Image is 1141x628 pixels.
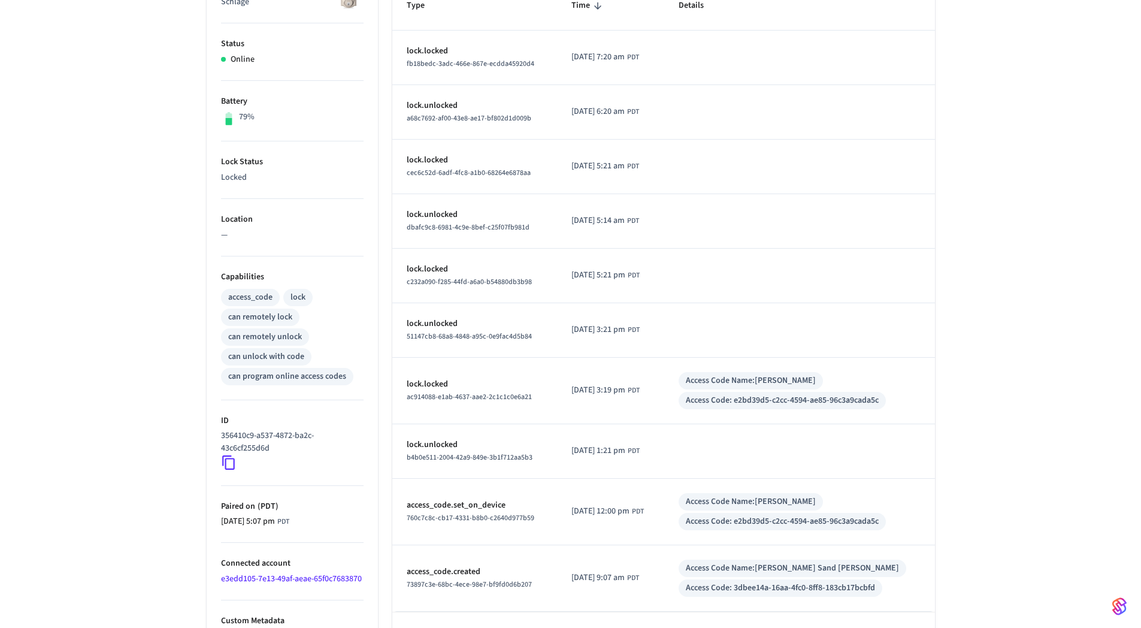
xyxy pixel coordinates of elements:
[407,99,543,112] p: lock.unlocked
[228,291,273,304] div: access_code
[627,107,639,117] span: PDT
[407,113,531,123] span: a68c7692-af00-43e8-ae17-bf802d1d009b
[277,517,289,527] span: PDT
[407,331,532,342] span: 51147cb8-68a8-4848-a95c-0e9fac4d5b84
[290,291,305,304] div: lock
[571,572,639,584] div: America/Los_Angeles
[571,105,625,118] span: [DATE] 6:20 am
[407,59,534,69] span: fb18bedc-3adc-466e-867e-ecdda45920d4
[628,325,640,336] span: PDT
[571,51,639,64] div: America/Los_Angeles
[221,415,364,427] p: ID
[571,445,640,457] div: America/Los_Angeles
[571,384,640,397] div: America/Los_Angeles
[407,392,532,402] span: ac914088-e1ab-4637-aae2-2c1c1c0e6a21
[228,331,302,343] div: can remotely unlock
[407,439,543,451] p: lock.unlocked
[221,156,364,168] p: Lock Status
[228,351,304,363] div: can unlock with code
[221,615,364,627] p: Custom Metadata
[627,216,639,227] span: PDT
[571,384,625,397] span: [DATE] 3:19 pm
[571,269,640,282] div: America/Los_Angeles
[686,582,875,594] div: Access Code: 3dbee14a-16aa-4fc0-8ff8-183cb17bcbfd
[407,263,543,276] p: lock.locked
[221,271,364,283] p: Capabilities
[686,375,816,387] div: Access Code Name: [PERSON_NAME]
[407,168,531,178] span: cec6c52d-6adf-4fc8-a1b0-68264e6878aa
[221,515,275,528] span: [DATE] 5:07 pm
[571,215,639,227] div: America/Los_Angeles
[571,160,639,173] div: America/Los_Angeles
[628,270,640,281] span: PDT
[221,229,364,241] p: —
[407,499,543,512] p: access_code.set_on_device
[239,111,255,123] p: 79%
[571,269,625,282] span: [DATE] 5:21 pm
[407,566,543,578] p: access_code.created
[627,161,639,172] span: PDT
[627,573,639,584] span: PDT
[686,562,899,575] div: Access Code Name: [PERSON_NAME] Sand [PERSON_NAME]
[407,277,532,287] span: c232a090-f285-44fd-a6a0-b54880db3b98
[221,95,364,108] p: Battery
[632,506,644,517] span: PDT
[407,154,543,167] p: lock.locked
[407,378,543,391] p: lock.locked
[407,222,529,233] span: dbafc9c8-6981-4c9e-8bef-c25f07fb981d
[221,515,289,528] div: America/Los_Angeles
[571,324,640,336] div: America/Los_Angeles
[571,324,625,336] span: [DATE] 3:21 pm
[231,53,255,66] p: Online
[407,579,532,590] span: 73897c3e-68bc-4ece-98e7-bf9fd0d6b207
[221,171,364,184] p: Locked
[686,496,816,508] div: Access Code Name: [PERSON_NAME]
[686,515,879,528] div: Access Code: e2bd39d5-c2cc-4594-ae85-96c3a9cada5c
[571,505,629,518] span: [DATE] 12:00 pm
[407,513,534,523] span: 760c7c8c-cb17-4331-b8b0-c2640d977b59
[407,452,532,463] span: b4b0e511-2004-42a9-849e-3b1f712aa5b3
[571,505,644,518] div: America/Los_Angeles
[571,445,625,457] span: [DATE] 1:21 pm
[628,385,640,396] span: PDT
[1112,597,1127,616] img: SeamLogoGradient.69752ec5.svg
[627,52,639,63] span: PDT
[221,38,364,50] p: Status
[221,557,364,570] p: Connected account
[571,572,625,584] span: [DATE] 9:07 am
[228,311,292,324] div: can remotely lock
[255,500,279,512] span: ( PDT )
[571,105,639,118] div: America/Los_Angeles
[571,215,625,227] span: [DATE] 5:14 am
[407,318,543,330] p: lock.unlocked
[221,213,364,226] p: Location
[228,370,346,383] div: can program online access codes
[221,430,359,455] p: 356410c9-a537-4872-ba2c-43c6cf255d6d
[571,160,625,173] span: [DATE] 5:21 am
[628,446,640,457] span: PDT
[221,573,362,585] a: e3edd105-7e13-49af-aeae-65f0c7683870
[221,500,364,513] p: Paired on
[407,45,543,58] p: lock.locked
[571,51,625,64] span: [DATE] 7:20 am
[407,209,543,221] p: lock.unlocked
[686,394,879,407] div: Access Code: e2bd39d5-c2cc-4594-ae85-96c3a9cada5c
